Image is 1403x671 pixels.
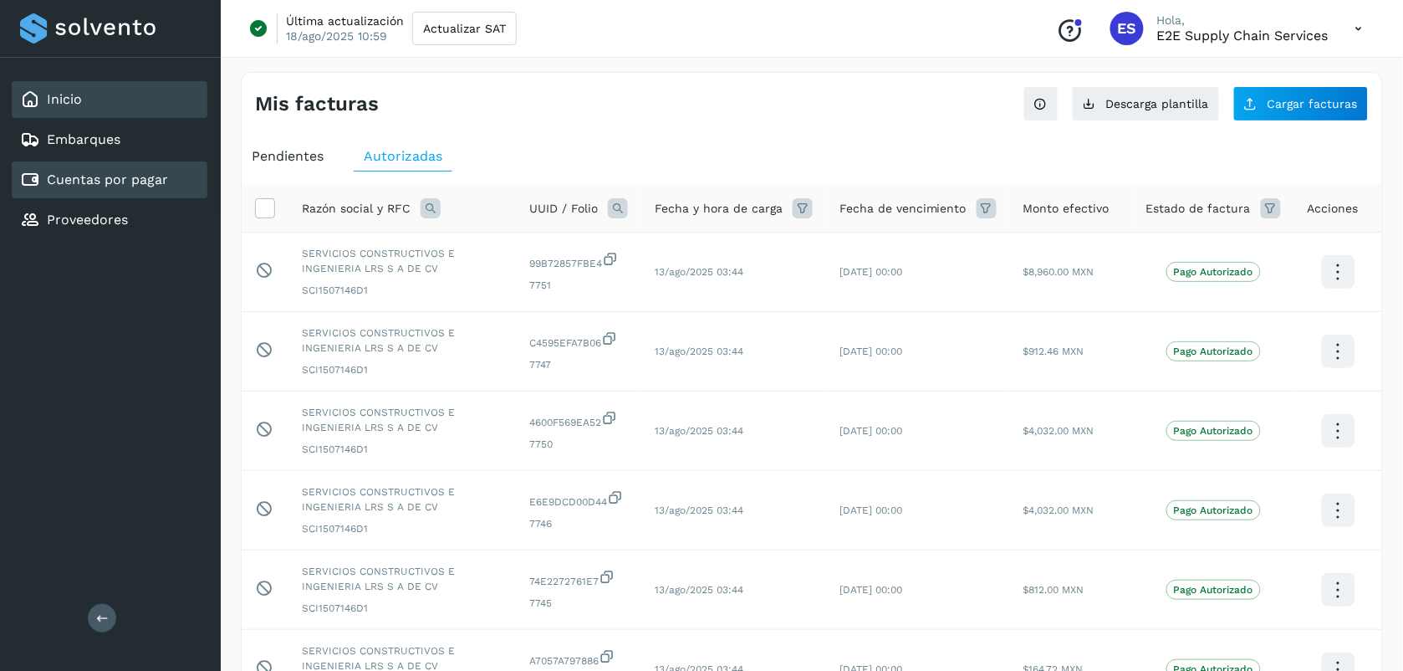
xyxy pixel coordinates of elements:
[529,330,628,351] span: C4595EFA7B06
[1023,425,1094,437] span: $4,032.00 MXN
[302,405,503,435] span: SERVICIOS CONSTRUCTIVOS E INGENIERIA LRS S A DE CV
[1174,266,1253,278] p: Pago Autorizado
[1174,505,1253,516] p: Pago Autorizado
[1157,13,1329,28] p: Hola,
[12,202,207,238] div: Proveedores
[655,200,783,218] span: Fecha y hora de carga
[1174,425,1253,437] p: Pago Autorizado
[47,172,168,187] a: Cuentas por pagar
[1023,266,1094,278] span: $8,960.00 MXN
[12,81,207,118] div: Inicio
[529,489,628,510] span: E6E9DCD00D44
[1308,200,1359,218] span: Acciones
[302,283,503,298] span: SCI1507146D1
[655,266,743,278] span: 13/ago/2025 03:44
[252,148,324,164] span: Pendientes
[529,410,628,430] span: 4600F569EA52
[839,346,902,357] span: [DATE] 00:00
[839,266,902,278] span: [DATE] 00:00
[1157,28,1329,44] p: E2E Supply Chain Services
[302,521,503,536] span: SCI1507146D1
[1146,200,1251,218] span: Estado de factura
[529,569,628,589] span: 74E2272761E7
[655,584,743,596] span: 13/ago/2025 03:44
[1023,584,1084,596] span: $812.00 MXN
[1174,346,1253,357] p: Pago Autorizado
[529,278,628,293] span: 7751
[302,442,503,457] span: SCI1507146D1
[655,346,743,357] span: 13/ago/2025 03:44
[286,13,404,28] p: Última actualización
[412,12,517,45] button: Actualizar SAT
[655,505,743,516] span: 13/ago/2025 03:44
[1174,584,1253,596] p: Pago Autorizado
[529,357,628,372] span: 7747
[655,425,743,437] span: 13/ago/2025 03:44
[839,425,902,437] span: [DATE] 00:00
[47,91,82,107] a: Inicio
[255,92,379,116] h4: Mis facturas
[529,251,628,271] span: 99B72857FBE4
[302,484,503,515] span: SERVICIOS CONSTRUCTIVOS E INGENIERIA LRS S A DE CV
[1023,200,1110,218] span: Monto efectivo
[529,200,598,218] span: UUID / Folio
[839,505,902,516] span: [DATE] 00:00
[423,23,506,34] span: Actualizar SAT
[12,161,207,198] div: Cuentas por pagar
[529,648,628,668] span: A7057A797886
[12,121,207,158] div: Embarques
[1072,86,1220,121] button: Descarga plantilla
[1233,86,1369,121] button: Cargar facturas
[302,362,503,377] span: SCI1507146D1
[47,131,120,147] a: Embarques
[1023,346,1084,357] span: $912.46 MXN
[529,596,628,611] span: 7745
[1106,98,1209,110] span: Descarga plantilla
[302,601,503,616] span: SCI1507146D1
[47,212,128,228] a: Proveedores
[529,437,628,452] span: 7750
[364,148,442,164] span: Autorizadas
[302,246,503,276] span: SERVICIOS CONSTRUCTIVOS E INGENIERIA LRS S A DE CV
[286,28,387,44] p: 18/ago/2025 10:59
[839,584,902,596] span: [DATE] 00:00
[302,325,503,356] span: SERVICIOS CONSTRUCTIVOS E INGENIERIA LRS S A DE CV
[1268,98,1358,110] span: Cargar facturas
[302,200,411,218] span: Razón social y RFC
[529,516,628,531] span: 7746
[302,564,503,594] span: SERVICIOS CONSTRUCTIVOS E INGENIERIA LRS S A DE CV
[1023,505,1094,516] span: $4,032.00 MXN
[839,200,967,218] span: Fecha de vencimiento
